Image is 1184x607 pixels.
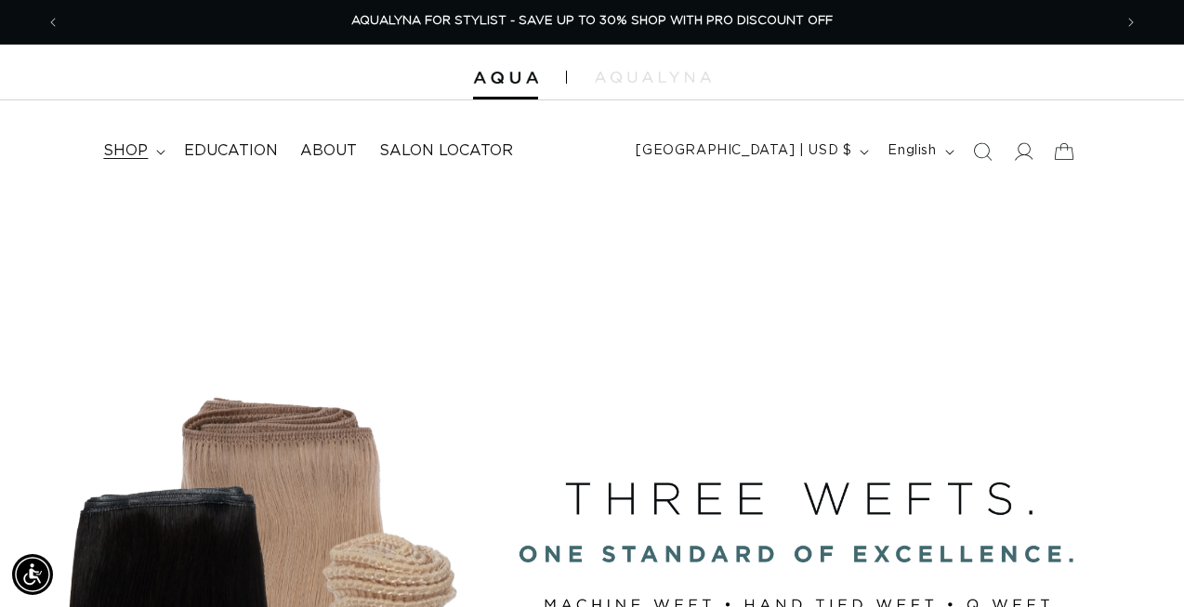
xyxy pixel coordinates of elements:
[876,134,961,169] button: English
[1111,5,1151,40] button: Next announcement
[473,72,538,85] img: Aqua Hair Extensions
[625,134,876,169] button: [GEOGRAPHIC_DATA] | USD $
[351,15,833,27] span: AQUALYNA FOR STYLIST - SAVE UP TO 30% SHOP WITH PRO DISCOUNT OFF
[368,130,524,172] a: Salon Locator
[379,141,513,161] span: Salon Locator
[173,130,289,172] a: Education
[184,141,278,161] span: Education
[595,72,711,83] img: aqualyna.com
[636,141,851,161] span: [GEOGRAPHIC_DATA] | USD $
[12,554,53,595] div: Accessibility Menu
[888,141,936,161] span: English
[92,130,173,172] summary: shop
[103,141,148,161] span: shop
[1091,518,1184,607] iframe: Chat Widget
[289,130,368,172] a: About
[300,141,357,161] span: About
[962,131,1003,172] summary: Search
[33,5,73,40] button: Previous announcement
